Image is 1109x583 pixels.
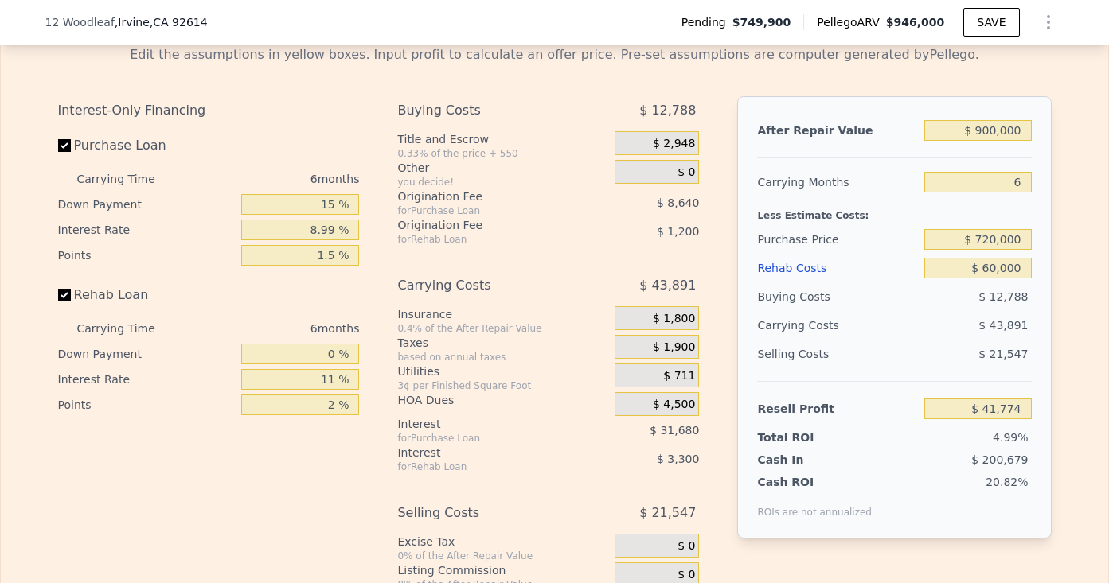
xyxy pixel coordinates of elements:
span: $ 43,891 [978,319,1028,332]
div: Rehab Costs [757,254,918,282]
div: for Purchase Loan [397,204,575,217]
span: $ 8,640 [657,196,699,209]
span: $ 4,500 [653,398,695,412]
div: Purchase Price [757,225,918,254]
span: 4.99% [993,431,1028,444]
span: $946,000 [886,16,945,29]
span: Pellego ARV [817,14,886,30]
div: HOA Dues [397,392,608,408]
div: Carrying Time [77,166,181,192]
div: Interest-Only Financing [58,96,360,125]
div: you decide! [397,176,608,189]
span: Pending [681,14,732,30]
div: Title and Escrow [397,131,608,147]
span: $ 200,679 [971,453,1028,466]
div: Cash ROI [757,474,872,490]
div: for Rehab Loan [397,233,575,246]
span: $ 1,900 [653,340,695,355]
span: $ 1,800 [653,312,695,326]
div: Selling Costs [397,499,575,527]
div: Listing Commission [397,562,608,578]
label: Purchase Loan [58,131,236,160]
div: 0.4% of the After Repair Value [397,322,608,335]
span: 12 Woodleaf [45,14,115,30]
div: 6 months [187,166,360,192]
div: Carrying Time [77,316,181,341]
button: SAVE [963,8,1019,37]
div: Taxes [397,335,608,351]
div: Down Payment [58,192,236,217]
div: ROIs are not annualized [757,490,872,519]
div: 0.33% of the price + 550 [397,147,608,160]
div: Interest [397,416,575,432]
div: Insurance [397,306,608,322]
span: , Irvine [115,14,208,30]
div: 6 months [187,316,360,341]
div: Origination Fee [397,217,575,233]
input: Rehab Loan [58,289,71,301]
div: based on annual taxes [397,351,608,363]
span: $ 711 [663,369,695,383]
span: , CA 92614 [150,16,208,29]
div: Carrying Costs [757,311,857,340]
div: 3¢ per Finished Square Foot [397,379,608,392]
span: $ 0 [678,568,695,582]
span: $ 21,547 [639,499,696,527]
span: $ 3,300 [657,453,699,465]
input: Purchase Loan [58,139,71,152]
div: Resell Profit [757,394,918,423]
div: Interest [397,445,575,461]
span: $ 12,788 [639,96,696,125]
div: Other [397,160,608,176]
span: $ 2,948 [653,137,695,151]
span: $ 0 [678,165,695,180]
span: $ 21,547 [978,348,1028,360]
div: Origination Fee [397,189,575,204]
label: Rehab Loan [58,281,236,309]
div: Total ROI [757,429,857,445]
div: Interest Rate [58,217,236,243]
div: for Purchase Loan [397,432,575,445]
div: Carrying Months [757,168,918,196]
div: 0% of the After Repair Value [397,550,608,562]
div: for Rehab Loan [397,461,575,473]
div: Points [58,392,236,418]
span: 20.82% [986,476,1028,488]
div: Utilities [397,363,608,379]
button: Show Options [1033,6,1064,38]
span: $ 0 [678,539,695,554]
span: $ 12,788 [978,290,1028,303]
div: Buying Costs [397,96,575,125]
span: $ 43,891 [639,271,696,300]
div: After Repair Value [757,116,918,145]
div: Selling Costs [757,340,918,368]
div: Carrying Costs [397,271,575,300]
div: Cash In [757,452,857,468]
span: $749,900 [732,14,791,30]
span: $ 1,200 [657,225,699,238]
div: Points [58,243,236,268]
div: Less Estimate Costs: [757,196,1031,225]
div: Edit the assumptions in yellow boxes. Input profit to calculate an offer price. Pre-set assumptio... [58,45,1052,64]
div: Interest Rate [58,367,236,392]
div: Down Payment [58,341,236,367]
span: $ 31,680 [650,424,699,437]
div: Excise Tax [397,534,608,550]
div: Buying Costs [757,282,918,311]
